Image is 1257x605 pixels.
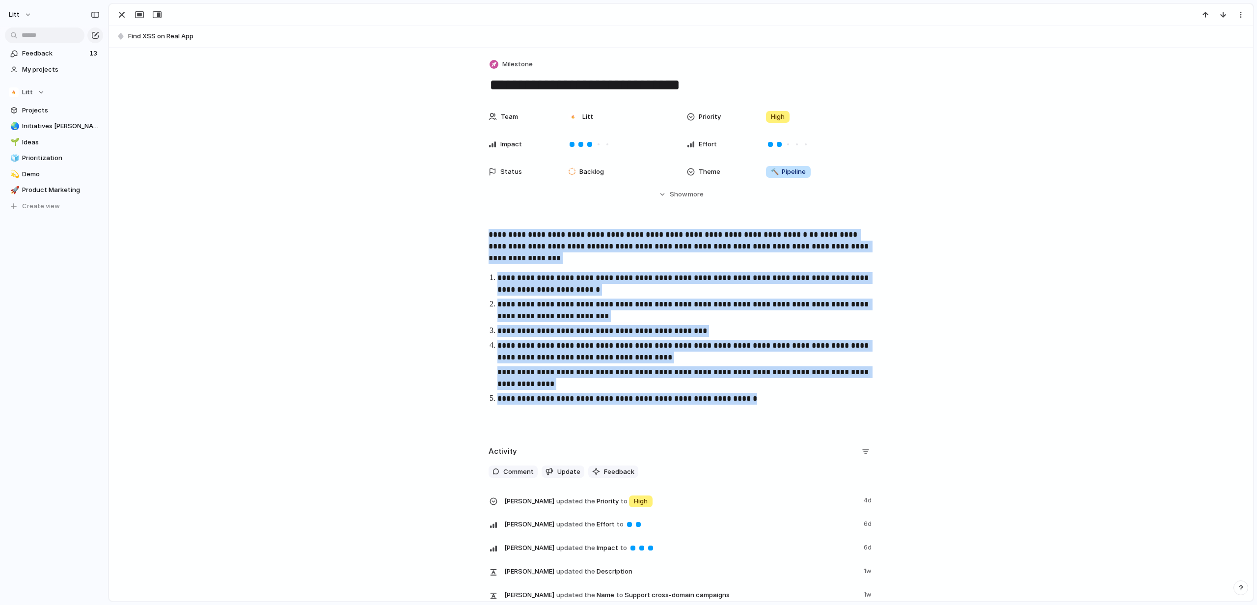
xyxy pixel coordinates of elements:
[503,467,534,477] span: Comment
[9,185,19,195] button: 🚀
[4,7,37,23] button: Litt
[863,494,874,505] span: 4d
[22,87,33,97] span: Litt
[5,135,103,150] a: 🌱Ideas
[617,520,624,529] span: to
[864,541,874,552] span: 6d
[670,190,687,199] span: Show
[620,543,627,553] span: to
[588,466,638,478] button: Feedback
[634,496,648,506] span: High
[5,183,103,197] a: 🚀Product Marketing
[9,121,19,131] button: 🌏
[699,112,721,122] span: Priority
[22,65,100,75] span: My projects
[504,494,857,508] span: Priority
[89,49,99,58] span: 13
[5,167,103,182] a: 💫Demo
[10,153,17,164] div: 🧊
[22,153,100,163] span: Prioritization
[556,520,595,529] span: updated the
[542,466,584,478] button: Update
[5,119,103,134] a: 🌏Initiatives [PERSON_NAME]
[488,57,536,72] button: Milestone
[9,10,20,20] span: Litt
[504,590,554,600] span: [PERSON_NAME]
[864,517,874,529] span: 6d
[5,103,103,118] a: Projects
[5,46,103,61] a: Feedback13
[128,31,1249,41] span: Find XSS on Real App
[22,185,100,195] span: Product Marketing
[556,543,595,553] span: updated the
[9,169,19,179] button: 💫
[9,153,19,163] button: 🧊
[556,590,595,600] span: updated the
[5,151,103,165] a: 🧊Prioritization
[771,167,806,177] span: Pipeline
[771,167,779,175] span: 🔨
[582,112,593,122] span: Litt
[22,49,86,58] span: Feedback
[699,167,720,177] span: Theme
[699,139,717,149] span: Effort
[579,167,604,177] span: Backlog
[864,588,874,600] span: 1w
[5,85,103,100] button: Litt
[489,446,517,457] h2: Activity
[489,466,538,478] button: Comment
[5,199,103,214] button: Create view
[688,190,704,199] span: more
[500,167,522,177] span: Status
[616,590,623,600] span: to
[501,112,518,122] span: Team
[10,137,17,148] div: 🌱
[504,496,554,506] span: [PERSON_NAME]
[22,169,100,179] span: Demo
[771,112,785,122] span: High
[10,168,17,180] div: 💫
[10,121,17,132] div: 🌏
[9,137,19,147] button: 🌱
[504,564,858,578] span: Description
[22,201,60,211] span: Create view
[504,520,554,529] span: [PERSON_NAME]
[621,496,628,506] span: to
[504,588,858,602] span: Name Support cross-domain campaigns
[557,467,580,477] span: Update
[489,186,874,203] button: Showmore
[504,517,858,531] span: Effort
[504,541,858,554] span: Impact
[5,62,103,77] a: My projects
[22,106,100,115] span: Projects
[500,139,522,149] span: Impact
[504,543,554,553] span: [PERSON_NAME]
[504,567,554,577] span: [PERSON_NAME]
[22,121,100,131] span: Initiatives [PERSON_NAME]
[556,567,595,577] span: updated the
[864,564,874,576] span: 1w
[604,467,634,477] span: Feedback
[502,59,533,69] span: Milestone
[10,185,17,196] div: 🚀
[113,28,1249,44] button: Find XSS on Real App
[22,137,100,147] span: Ideas
[556,496,595,506] span: updated the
